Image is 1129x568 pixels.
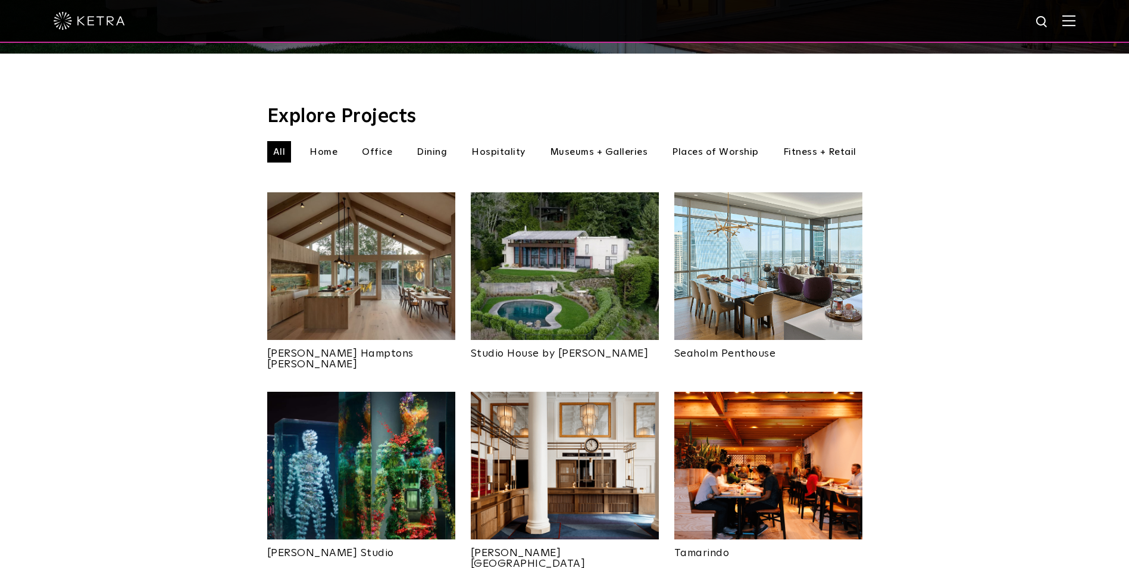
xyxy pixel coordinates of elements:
li: Office [356,141,398,163]
a: Studio House by [PERSON_NAME] [471,340,659,359]
img: ketra-logo-2019-white [54,12,125,30]
a: [PERSON_NAME] Hamptons [PERSON_NAME] [267,340,455,370]
a: Tamarindo [674,539,862,558]
img: New-Project-Page-hero-(3x)_0027_0010_RiggsHotel_01_20_20_LARGE [471,392,659,539]
img: New-Project-Page-hero-(3x)_0002_TamarindoRestaurant-0001-LizKuball-HighRes [674,392,862,539]
img: Project_Landing_Thumbnail-2022smaller [674,192,862,340]
a: [PERSON_NAME] Studio [267,539,455,558]
li: Hospitality [465,141,531,163]
a: Seaholm Penthouse [674,340,862,359]
img: search icon [1035,15,1050,30]
img: Hamburger%20Nav.svg [1062,15,1075,26]
li: Dining [411,141,453,163]
img: Project_Landing_Thumbnail-2021 [267,192,455,340]
img: Dustin_Yellin_Ketra_Web-03-1 [267,392,455,539]
li: Fitness + Retail [777,141,862,163]
li: Home [304,141,343,163]
img: An aerial view of Olson Kundig's Studio House in Seattle [471,192,659,340]
li: Museums + Galleries [544,141,654,163]
h3: Explore Projects [267,107,862,126]
li: All [267,141,292,163]
li: Places of Worship [666,141,765,163]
